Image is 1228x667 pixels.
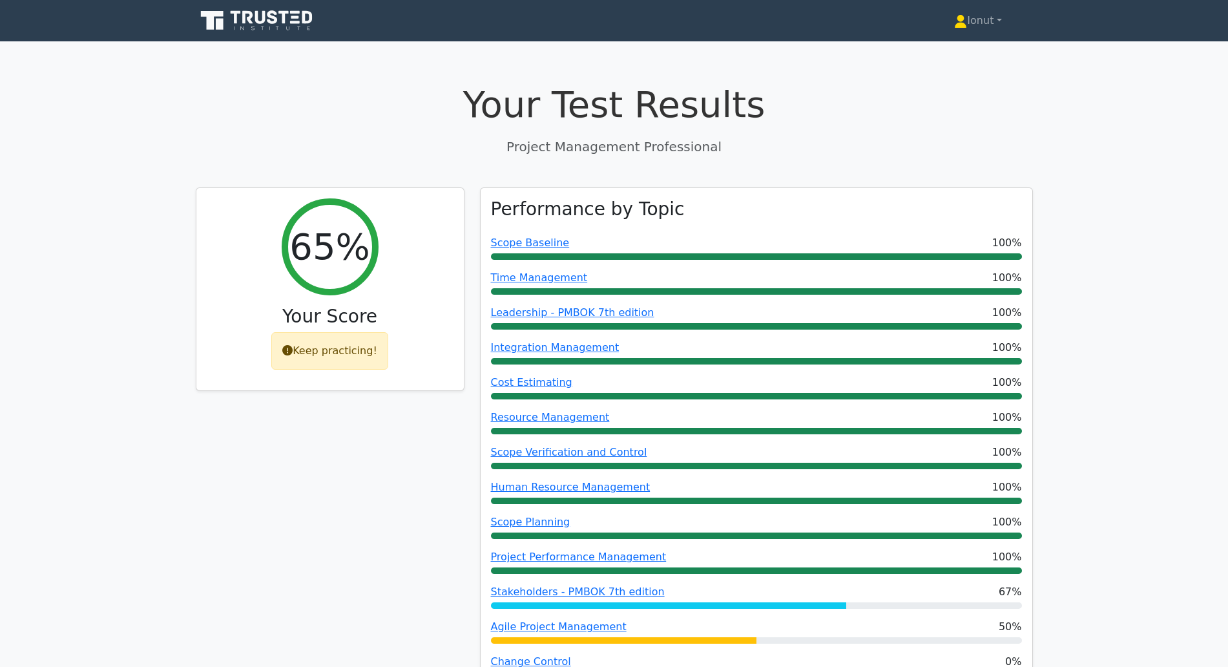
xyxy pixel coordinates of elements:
[992,549,1022,565] span: 100%
[992,305,1022,321] span: 100%
[491,516,570,528] a: Scope Planning
[289,225,369,268] h2: 65%
[491,586,665,598] a: Stakeholders - PMBOK 7th edition
[196,137,1033,156] p: Project Management Professional
[207,306,453,328] h3: Your Score
[923,8,1032,34] a: Ionut
[491,620,627,633] a: Agile Project Management
[999,619,1022,635] span: 50%
[491,237,570,249] a: Scope Baseline
[992,270,1022,286] span: 100%
[992,445,1022,460] span: 100%
[196,83,1033,126] h1: Your Test Results
[491,198,685,220] h3: Performance by Topic
[491,271,588,284] a: Time Management
[992,340,1022,355] span: 100%
[491,411,610,423] a: Resource Management
[992,410,1022,425] span: 100%
[999,584,1022,600] span: 67%
[491,551,667,563] a: Project Performance Management
[491,446,647,458] a: Scope Verification and Control
[491,341,619,354] a: Integration Management
[992,235,1022,251] span: 100%
[491,481,650,493] a: Human Resource Management
[491,376,572,388] a: Cost Estimating
[491,306,654,319] a: Leadership - PMBOK 7th edition
[992,480,1022,495] span: 100%
[271,332,388,370] div: Keep practicing!
[992,375,1022,390] span: 100%
[992,514,1022,530] span: 100%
